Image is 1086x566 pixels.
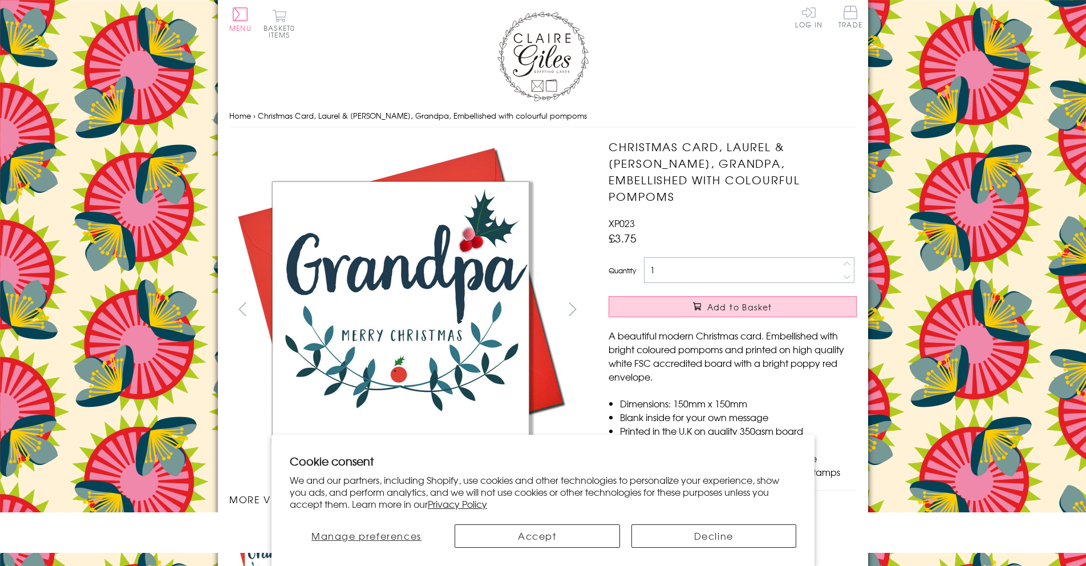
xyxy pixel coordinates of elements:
img: Claire Giles Greetings Cards [497,11,589,102]
li: Dimensions: 150mm x 150mm [620,397,857,410]
span: XP023 [609,216,635,230]
h2: Cookie consent [290,453,796,469]
span: Add to Basket [707,301,772,313]
li: Blank inside for your own message [620,410,857,424]
h1: Christmas Card, Laurel & [PERSON_NAME], Grandpa, Embellished with colourful pompoms [609,139,857,204]
span: 0 items [269,23,295,40]
label: Quantity [609,265,636,276]
span: › [253,110,256,121]
img: Christmas Card, Laurel & Holly, Grandpa, Embellished with colourful pompoms [229,139,572,481]
h3: More views [229,492,586,506]
a: Home [229,110,251,121]
a: Log In [795,6,822,28]
nav: breadcrumbs [229,104,857,128]
button: Decline [631,524,797,548]
img: Christmas Card, Laurel & Holly, Grandpa, Embellished with colourful pompoms [586,139,928,481]
a: Privacy Policy [428,497,487,511]
span: Trade [838,6,862,28]
button: Menu [229,7,252,31]
li: Printed in the U.K on quality 350gsm board [620,424,857,438]
p: A beautiful modern Christmas card. Embellished with bright coloured pompoms and printed on high q... [609,329,857,383]
button: Accept [455,524,620,548]
button: Manage preferences [290,524,443,548]
a: Trade [838,6,862,30]
span: Manage preferences [311,529,422,543]
button: next [560,296,586,322]
p: We and our partners, including Shopify, use cookies and other technologies to personalize your ex... [290,474,796,510]
span: £3.75 [609,230,637,246]
button: Add to Basket [609,296,857,317]
span: Menu [229,23,252,33]
button: prev [229,296,255,322]
span: Christmas Card, Laurel & [PERSON_NAME], Grandpa, Embellished with colourful pompoms [258,110,587,121]
button: Basket0 items [264,9,295,38]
